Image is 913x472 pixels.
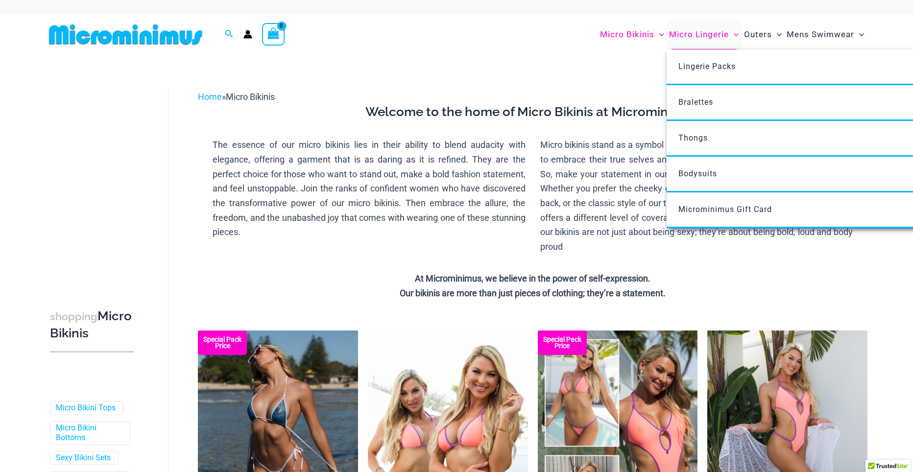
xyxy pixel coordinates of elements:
[678,97,713,107] span: Bralettes
[729,22,739,47] span: Menu Toggle
[205,104,860,120] h3: Welcome to the home of Micro Bikinis at Microminimus.
[198,92,275,102] span: »
[56,453,111,463] a: Sexy Bikini Sets
[742,20,784,49] a: OutersMenu ToggleMenu Toggle
[678,133,708,142] span: Thongs
[50,310,97,323] span: shopping
[538,336,587,349] b: Special Pack Price
[598,20,667,49] a: Micro BikinisMenu ToggleMenu Toggle
[772,22,782,47] span: Menu Toggle
[669,22,729,47] span: Micro Lingerie
[213,138,526,239] p: The essence of our micro bikinis lies in their ability to blend audacity with elegance, offering ...
[654,22,664,47] span: Menu Toggle
[600,22,654,47] span: Micro Bikinis
[45,24,206,46] img: MM SHOP LOGO FLAT
[262,23,285,46] a: View Shopping Cart, empty
[56,423,122,444] a: Micro Bikini Bottoms
[50,82,138,278] iframe: TrustedSite Certified
[415,273,650,283] strong: At Microminimus, we believe in the power of self-expression.
[678,169,717,178] span: Bodysuits
[667,20,741,49] a: Micro LingerieMenu ToggleMenu Toggle
[744,22,772,47] span: Outers
[198,336,247,349] b: Special Pack Price
[400,288,666,298] strong: Our bikinis are more than just pieces of clothing; they’re a statement.
[784,20,866,49] a: Mens SwimwearMenu ToggleMenu Toggle
[226,92,275,102] span: Micro Bikinis
[198,92,222,102] a: Home
[243,30,252,39] a: Account icon link
[596,18,868,51] nav: Site Navigation
[225,28,234,41] a: Search icon link
[678,62,736,71] span: Lingerie Packs
[50,308,134,342] h3: Micro Bikinis
[787,22,854,47] span: Mens Swimwear
[56,403,116,413] a: Micro Bikini Tops
[540,138,853,254] p: Micro bikinis stand as a symbol of empowerment, tailored for women who dare to embrace their true...
[678,205,772,214] span: Microminimus Gift Card
[854,22,864,47] span: Menu Toggle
